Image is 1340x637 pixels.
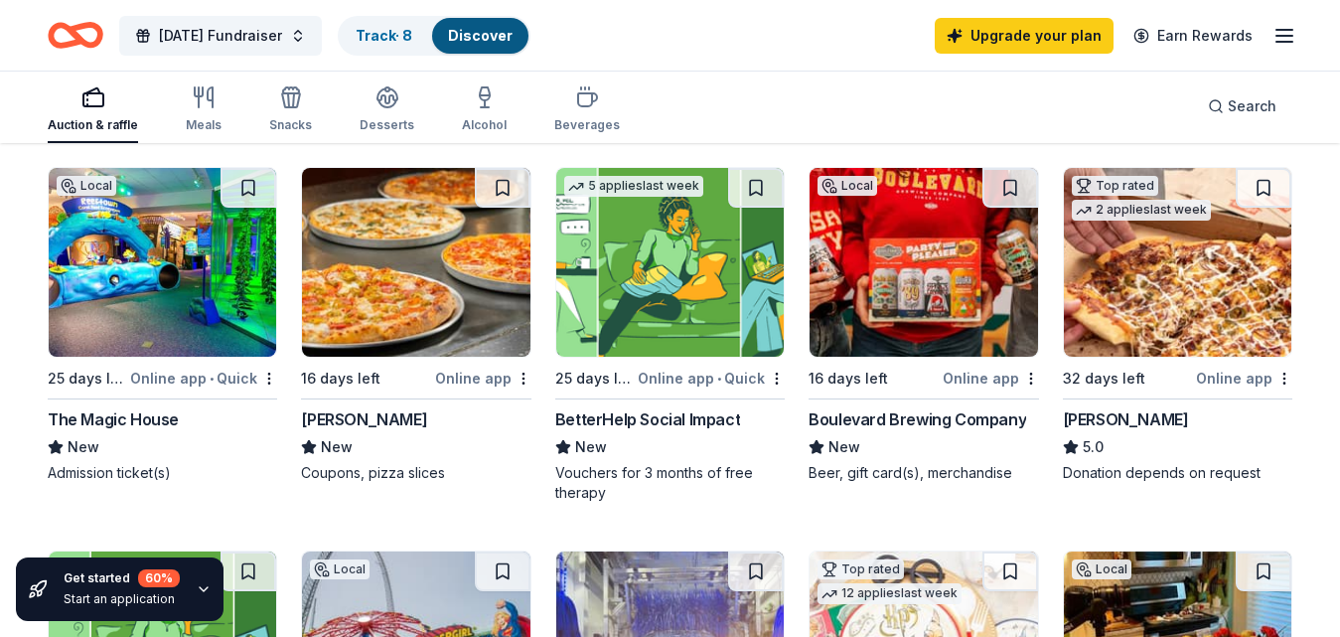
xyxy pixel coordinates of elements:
span: [DATE] Fundraiser [159,24,282,48]
span: • [210,371,214,387]
a: Upgrade your plan [935,18,1114,54]
div: 5 applies last week [564,176,703,197]
div: 16 days left [301,367,380,391]
button: Auction & raffle [48,78,138,143]
a: Earn Rewards [1121,18,1265,54]
div: Auction & raffle [48,117,138,133]
div: 25 days left [48,367,126,391]
span: New [575,435,607,459]
div: 60 % [138,569,180,587]
div: Meals [186,117,222,133]
button: Search [1192,86,1292,126]
span: New [321,435,353,459]
div: BetterHelp Social Impact [555,407,740,431]
button: Alcohol [462,78,507,143]
span: • [717,371,721,387]
div: 32 days left [1063,367,1145,391]
div: Beer, gift card(s), merchandise [809,463,1038,483]
span: Search [1228,94,1276,118]
a: Image for BetterHelp Social Impact5 applieslast week25 days leftOnline app•QuickBetterHelp Social... [555,167,785,503]
div: Admission ticket(s) [48,463,277,483]
div: Online app [435,366,531,391]
a: Image for The Magic HouseLocal25 days leftOnline app•QuickThe Magic HouseNewAdmission ticket(s) [48,167,277,483]
span: New [828,435,860,459]
a: Track· 8 [356,27,412,44]
button: Beverages [554,78,620,143]
span: New [68,435,99,459]
button: Track· 8Discover [338,16,530,56]
div: Local [57,176,116,196]
button: [DATE] Fundraiser [119,16,322,56]
div: [PERSON_NAME] [1063,407,1189,431]
a: Image for Casey'sTop rated2 applieslast week32 days leftOnline app[PERSON_NAME]5.0Donation depend... [1063,167,1292,483]
a: Home [48,12,103,59]
div: Donation depends on request [1063,463,1292,483]
div: Online app [1196,366,1292,391]
div: Online app Quick [130,366,277,391]
a: Image for Mazzio's16 days leftOnline app[PERSON_NAME]NewCoupons, pizza slices [301,167,530,483]
div: Boulevard Brewing Company [809,407,1026,431]
button: Meals [186,78,222,143]
div: Snacks [269,117,312,133]
div: Alcohol [462,117,507,133]
div: Vouchers for 3 months of free therapy [555,463,785,503]
div: Local [818,176,877,196]
div: Start an application [64,591,180,607]
button: Desserts [360,78,414,143]
span: 5.0 [1083,435,1104,459]
div: Local [310,559,370,579]
div: 16 days left [809,367,888,391]
img: Image for Boulevard Brewing Company [810,168,1037,357]
img: Image for BetterHelp Social Impact [556,168,784,357]
img: Image for Casey's [1064,168,1291,357]
div: Coupons, pizza slices [301,463,530,483]
a: Image for Boulevard Brewing CompanyLocal16 days leftOnline appBoulevard Brewing CompanyNewBeer, g... [809,167,1038,483]
div: [PERSON_NAME] [301,407,427,431]
button: Snacks [269,78,312,143]
img: Image for Mazzio's [302,168,529,357]
div: 25 days left [555,367,634,391]
div: Beverages [554,117,620,133]
div: Local [1072,559,1131,579]
div: Desserts [360,117,414,133]
div: Online app Quick [638,366,785,391]
div: Online app [943,366,1039,391]
div: 12 applies last week [818,583,962,604]
img: Image for The Magic House [49,168,276,357]
div: The Magic House [48,407,179,431]
div: 2 applies last week [1072,200,1211,221]
a: Discover [448,27,513,44]
div: Get started [64,569,180,587]
div: Top rated [1072,176,1158,196]
div: Top rated [818,559,904,579]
